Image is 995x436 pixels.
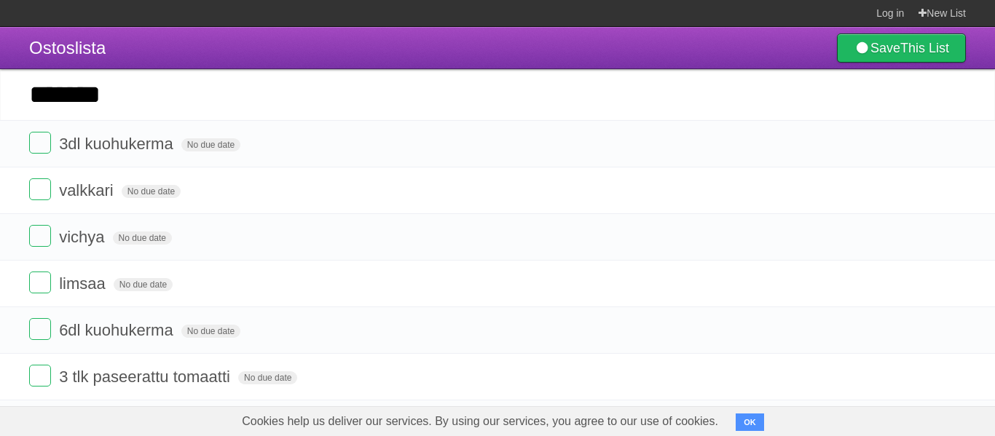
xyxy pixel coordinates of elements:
span: No due date [181,325,240,338]
span: No due date [238,371,297,384]
span: 6dl kuohukerma [59,321,177,339]
a: SaveThis List [837,33,966,63]
span: Ostoslista [29,38,106,58]
label: Done [29,365,51,387]
label: Done [29,132,51,154]
span: Cookies help us deliver our services. By using our services, you agree to our use of cookies. [227,407,733,436]
span: vichya [59,228,108,246]
label: Done [29,318,51,340]
span: 3 tlk paseerattu tomaatti [59,368,234,386]
label: Done [29,178,51,200]
span: 3dl kuohukerma [59,135,177,153]
button: OK [736,413,764,431]
b: This List [900,41,949,55]
span: No due date [181,138,240,151]
span: No due date [113,231,172,245]
label: Done [29,225,51,247]
label: Done [29,271,51,293]
span: No due date [122,185,181,198]
span: valkkari [59,181,117,199]
span: limsaa [59,274,109,293]
span: No due date [114,278,173,291]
